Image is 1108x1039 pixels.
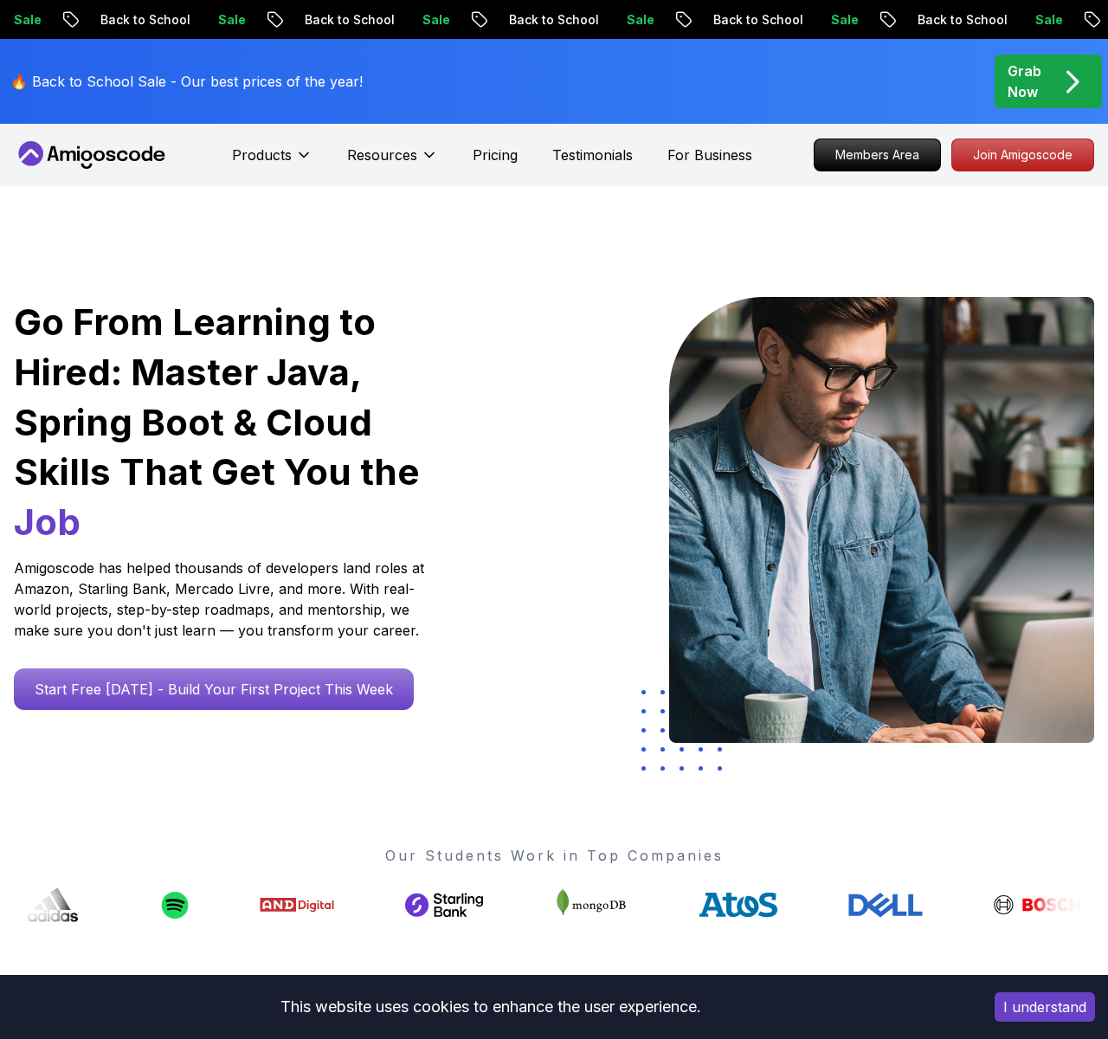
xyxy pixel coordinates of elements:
[13,988,969,1026] div: This website uses cookies to enhance the user experience.
[951,139,1094,171] a: Join Amigoscode
[607,11,662,29] p: Sale
[403,11,458,29] p: Sale
[489,11,607,29] p: Back to School
[232,145,292,165] p: Products
[14,297,448,547] h1: Go From Learning to Hired: Master Java, Spring Boot & Cloud Skills That Get You the
[198,11,254,29] p: Sale
[10,71,363,92] p: 🔥 Back to School Sale - Our best prices of the year!
[1008,61,1041,102] p: Grab Now
[473,145,518,165] a: Pricing
[815,139,940,171] p: Members Area
[14,845,1094,866] p: Our Students Work in Top Companies
[552,145,633,165] a: Testimonials
[347,145,438,179] button: Resources
[81,11,198,29] p: Back to School
[14,500,81,544] span: Job
[811,11,866,29] p: Sale
[814,139,941,171] a: Members Area
[995,992,1095,1022] button: Accept cookies
[669,297,1094,743] img: hero
[14,558,429,641] p: Amigoscode has helped thousands of developers land roles at Amazon, Starling Bank, Mercado Livre,...
[898,11,1015,29] p: Back to School
[1015,11,1071,29] p: Sale
[285,11,403,29] p: Back to School
[14,668,414,710] a: Start Free [DATE] - Build Your First Project This Week
[232,145,312,179] button: Products
[693,11,811,29] p: Back to School
[667,145,752,165] a: For Business
[347,145,417,165] p: Resources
